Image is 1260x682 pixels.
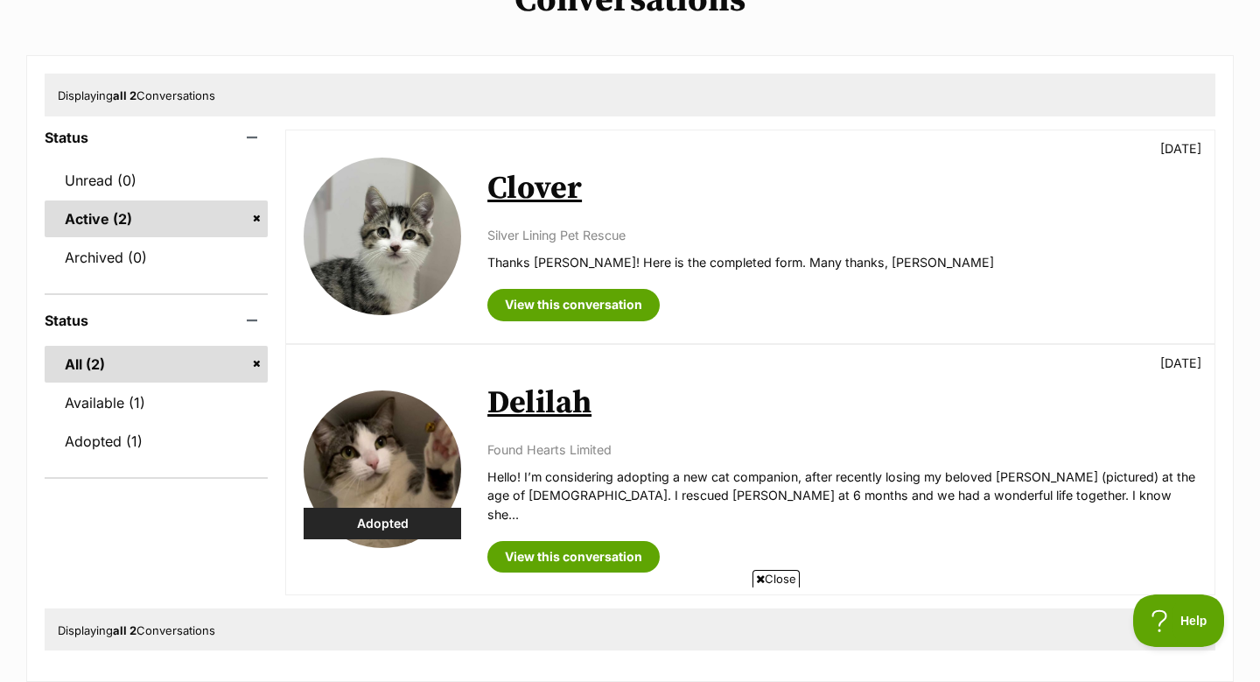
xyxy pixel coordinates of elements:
p: [DATE] [1160,354,1201,372]
span: Displaying Conversations [58,88,215,102]
a: View this conversation [487,289,660,320]
a: View this conversation [487,541,660,573]
a: Unread (0) [45,162,268,199]
a: Delilah [487,383,591,423]
span: Displaying Conversations [58,623,215,637]
a: Active (2) [45,200,268,237]
img: Delilah [304,390,461,548]
strong: all 2 [113,623,136,637]
iframe: Help Scout Beacon - Open [1133,594,1225,647]
a: Adopted (1) [45,423,268,460]
header: Status [45,313,268,328]
div: Adopted [304,508,461,539]
a: Archived (0) [45,239,268,276]
a: Clover [487,169,582,208]
p: Found Hearts Limited [487,440,1197,459]
p: Thanks [PERSON_NAME]! Here is the completed form. Many thanks, [PERSON_NAME] [487,253,1197,271]
img: Clover [304,158,461,315]
header: Status [45,130,268,145]
strong: all 2 [113,88,136,102]
iframe: Advertisement [206,594,1054,673]
a: Available (1) [45,384,268,421]
p: Silver Lining Pet Rescue [487,226,1197,244]
p: Hello! I’m considering adopting a new cat companion, after recently losing my beloved [PERSON_NAM... [487,468,1197,524]
p: [DATE] [1160,139,1201,158]
span: Close [752,570,800,587]
a: All (2) [45,346,268,383]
